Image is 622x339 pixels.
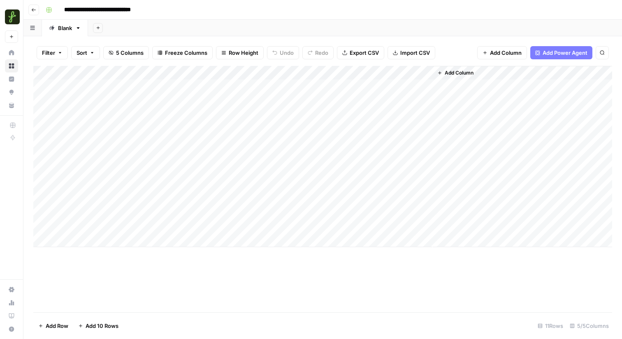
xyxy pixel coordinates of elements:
button: Import CSV [388,46,435,59]
span: Add Column [445,69,473,77]
button: Redo [302,46,334,59]
img: Findigs Logo [5,9,20,24]
a: Learning Hub [5,309,18,323]
a: Blank [42,20,88,36]
button: Help + Support [5,323,18,336]
button: Workspace: Findigs [5,7,18,27]
button: Undo [267,46,299,59]
button: Add Power Agent [530,46,592,59]
span: Import CSV [400,49,430,57]
div: 5/5 Columns [566,319,612,332]
span: Filter [42,49,55,57]
a: Settings [5,283,18,296]
a: Home [5,46,18,59]
div: 11 Rows [534,319,566,332]
a: Usage [5,296,18,309]
span: Add Column [490,49,522,57]
button: Sort [71,46,100,59]
button: Freeze Columns [152,46,213,59]
span: Row Height [229,49,258,57]
div: Blank [58,24,72,32]
span: Sort [77,49,87,57]
span: Freeze Columns [165,49,207,57]
button: Add Column [434,68,477,78]
button: Row Height [216,46,264,59]
button: Add Column [477,46,527,59]
span: Add Power Agent [543,49,587,57]
button: Filter [37,46,68,59]
a: Browse [5,59,18,72]
button: 5 Columns [103,46,149,59]
span: Export CSV [350,49,379,57]
a: Opportunities [5,86,18,99]
button: Export CSV [337,46,384,59]
button: Add Row [33,319,73,332]
span: Add 10 Rows [86,322,118,330]
span: Add Row [46,322,68,330]
span: 5 Columns [116,49,144,57]
a: Your Data [5,99,18,112]
button: Add 10 Rows [73,319,123,332]
span: Redo [315,49,328,57]
span: Undo [280,49,294,57]
a: Insights [5,72,18,86]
